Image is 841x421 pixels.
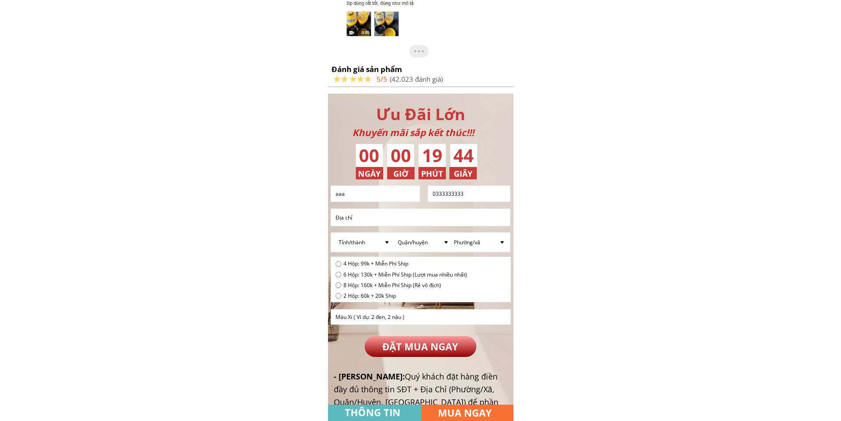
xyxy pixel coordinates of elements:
[358,167,385,180] h3: NGÀY
[343,270,467,279] span: 6 Hộp: 130k + Miễn Phí Ship (Lượt mua nhiều nhất)
[343,259,467,268] span: 4 Hộp: 99k + Miễn Phí Ship
[333,310,508,324] input: Màu Xi ( Ví dụ: 2 đen, 2 nâu )
[393,167,421,180] h3: GIỜ
[342,102,499,127] div: Ưu Đãi Lớn
[438,405,504,421] h3: MUA NGAY
[343,292,467,300] span: 2 Hộp: 60k + 20k Ship
[421,167,449,180] h3: PHÚT
[365,336,476,357] p: ĐẶT MUA NGAY
[333,209,508,226] input: Địa chỉ
[343,281,467,289] span: 8 Hộp: 160k + Miễn Phí Ship (Rẻ vô địch)
[430,186,508,201] input: Số điện thoại
[345,405,411,420] h3: THÔNG TIN
[377,74,393,84] h3: 5/5
[352,125,489,140] div: Khuyến mãi sắp kết thúc!!!
[332,63,420,75] h3: Đánh giá sản phẩm
[333,186,418,202] input: Họ và Tên
[454,167,481,180] h3: GIÂY
[390,74,448,84] h3: (42.023 đánh giá)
